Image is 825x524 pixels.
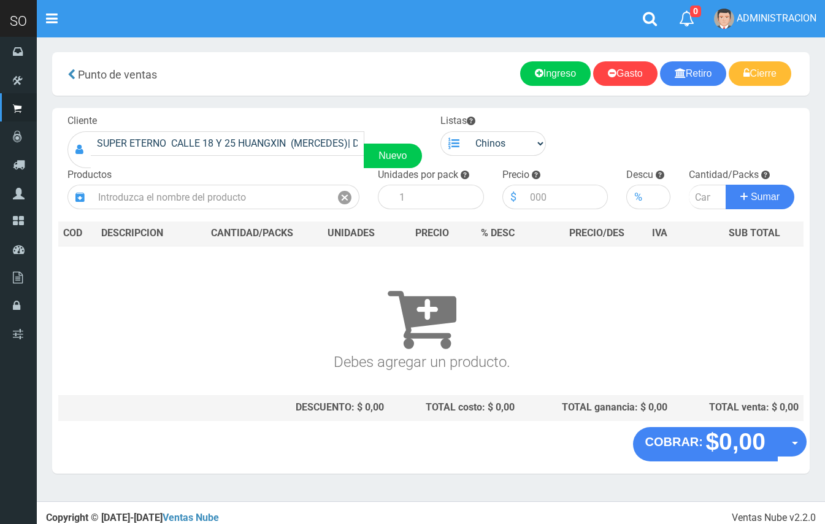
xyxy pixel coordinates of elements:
[524,401,667,415] div: TOTAL ganancia: $ 0,00
[751,191,780,202] span: Sumar
[705,428,766,455] strong: $0,00
[394,401,515,415] div: TOTAL costo: $ 0,00
[67,114,97,128] label: Cliente
[689,185,727,209] input: Cantidad
[378,168,458,182] label: Unidades por pack
[689,168,759,182] label: Cantidad/Packs
[726,185,794,209] button: Sumar
[91,131,364,156] input: Consumidor Final
[481,227,515,239] span: % DESC
[502,168,529,182] label: Precio
[364,144,421,168] a: Nuevo
[677,401,799,415] div: TOTAL venta: $ 0,00
[163,512,219,523] a: Ventas Nube
[593,61,658,86] a: Gasto
[645,435,703,449] strong: COBRAR:
[119,227,163,239] span: CRIPCION
[520,61,591,86] a: Ingreso
[650,185,670,209] input: 000
[502,185,524,209] div: $
[569,227,624,239] span: PRECIO/DES
[393,185,484,209] input: 1
[67,168,112,182] label: Productos
[633,427,778,461] button: COBRAR: $0,00
[737,12,816,24] span: ADMINISTRACION
[652,227,667,239] span: IVA
[626,185,650,209] div: %
[191,222,313,246] th: CANTIDAD/PACKS
[196,401,384,415] div: DESCUENTO: $ 0,00
[626,168,653,182] label: Descu
[690,6,701,17] span: 0
[313,222,389,246] th: UNIDADES
[714,9,734,29] img: User Image
[415,226,449,241] span: PRECIO
[440,114,475,128] label: Listas
[46,512,219,523] strong: Copyright © [DATE]-[DATE]
[92,185,331,209] input: Introduzca el nombre del producto
[729,61,791,86] a: Cierre
[78,68,157,81] span: Punto de ventas
[96,222,191,246] th: DES
[729,226,780,241] span: SUB TOTAL
[58,222,96,246] th: COD
[63,264,780,370] h3: Debes agregar un producto.
[524,185,608,209] input: 000
[660,61,727,86] a: Retiro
